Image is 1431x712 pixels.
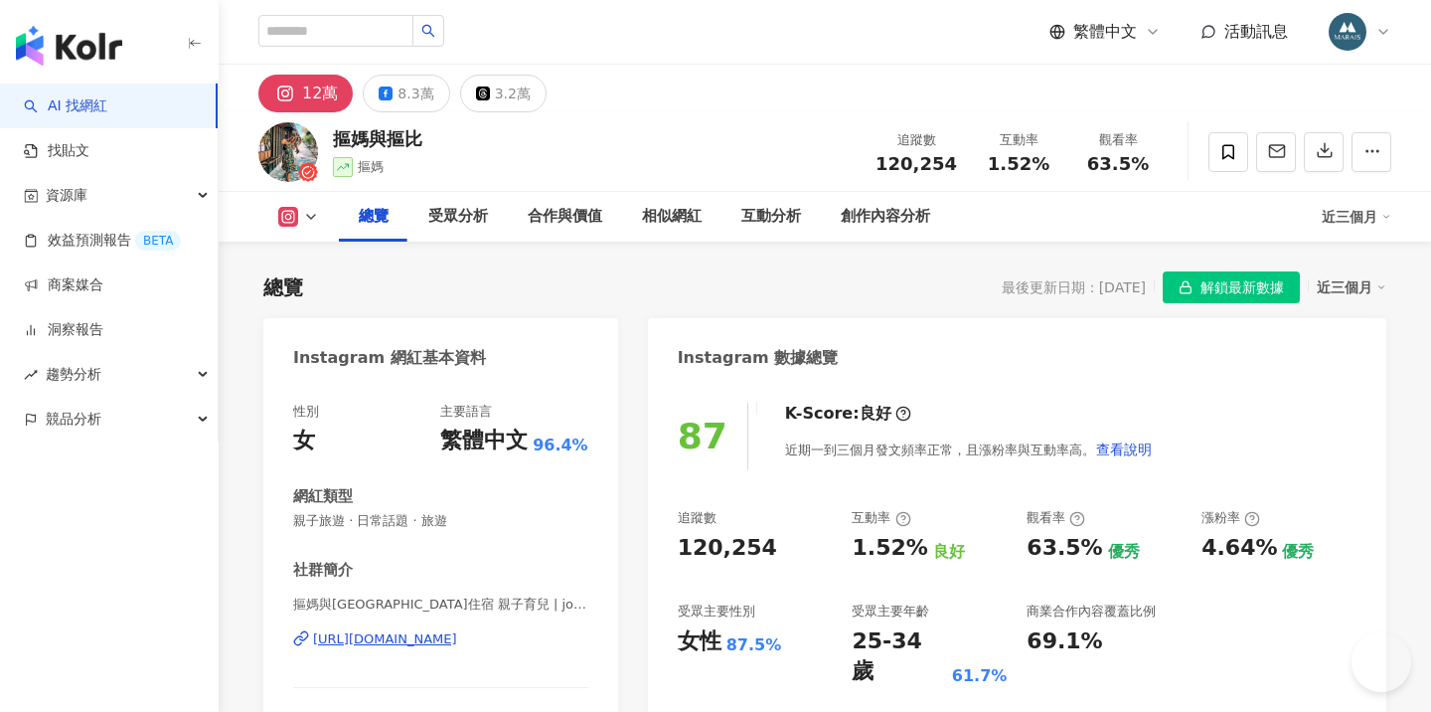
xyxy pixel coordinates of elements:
div: 繁體中文 [440,426,528,456]
div: 合作與價值 [528,205,602,229]
div: 近三個月 [1317,274,1386,300]
div: 近期一到三個月發文頻率正常，且漲粉率與互動率高。 [785,430,1153,469]
button: 12萬 [258,75,353,112]
div: [URL][DOMAIN_NAME] [313,630,457,648]
div: 互動率 [852,509,910,527]
a: searchAI 找網紅 [24,96,107,116]
span: 摳媽 [358,159,384,174]
img: logo [16,26,122,66]
span: 摳媽與[GEOGRAPHIC_DATA]住宿 親子育兒 | joecy_shie [293,596,588,614]
div: 主要語言 [440,403,492,421]
a: [URL][DOMAIN_NAME] [293,630,588,648]
div: 1.52% [852,533,927,564]
iframe: Help Scout Beacon - Open [1351,632,1411,692]
a: 找貼文 [24,141,89,161]
span: rise [24,368,38,382]
div: 12萬 [302,80,338,107]
div: 漲粉率 [1201,509,1260,527]
a: 商案媒合 [24,275,103,295]
div: 87.5% [726,634,782,656]
div: 女 [293,426,315,456]
div: 良好 [933,541,965,563]
span: search [421,24,435,38]
div: Instagram 網紅基本資料 [293,347,486,369]
img: KOL Avatar [258,122,318,182]
span: 親子旅遊 · 日常話題 · 旅遊 [293,512,588,530]
div: 社群簡介 [293,560,353,581]
div: 相似網紅 [642,205,702,229]
div: 最後更新日期：[DATE] [1002,279,1146,295]
div: 摳媽與摳比 [333,126,422,151]
div: 女性 [678,626,721,657]
div: 良好 [860,403,891,425]
div: 網紅類型 [293,486,353,507]
div: 4.64% [1201,533,1277,564]
a: 效益預測報告BETA [24,231,181,251]
span: 趨勢分析 [46,352,101,397]
span: 繁體中文 [1073,21,1137,43]
div: 優秀 [1282,541,1314,563]
div: 創作內容分析 [841,205,930,229]
span: 解鎖最新數據 [1200,272,1284,304]
button: 查看說明 [1095,430,1153,469]
div: 性別 [293,403,319,421]
a: 洞察報告 [24,320,103,340]
div: 追蹤數 [678,509,716,527]
img: 358735463_652854033541749_1509380869568117342_n.jpg [1329,13,1366,51]
div: Instagram 數據總覽 [678,347,839,369]
div: 25-34 歲 [852,626,946,688]
div: K-Score : [785,403,911,425]
div: 追蹤數 [875,130,957,150]
button: 3.2萬 [460,75,547,112]
div: 觀看率 [1080,130,1156,150]
span: 96.4% [533,435,588,456]
button: 8.3萬 [363,75,449,112]
span: 63.5% [1087,154,1149,174]
div: 受眾主要年齡 [852,603,929,621]
span: 資源庫 [46,173,87,218]
div: 3.2萬 [495,80,531,107]
div: 觀看率 [1027,509,1085,527]
span: 競品分析 [46,397,101,442]
div: 61.7% [952,665,1008,687]
button: 解鎖最新數據 [1163,271,1300,303]
span: 1.52% [988,154,1049,174]
div: 優秀 [1108,541,1140,563]
div: 近三個月 [1322,201,1391,233]
div: 120,254 [678,533,777,564]
div: 總覽 [359,205,389,229]
div: 互動率 [981,130,1056,150]
span: 查看說明 [1096,442,1152,457]
div: 受眾主要性別 [678,603,755,621]
span: 120,254 [875,153,957,174]
div: 63.5% [1027,533,1102,564]
div: 總覽 [263,273,303,301]
div: 互動分析 [741,205,801,229]
div: 87 [678,416,727,456]
div: 商業合作內容覆蓋比例 [1027,603,1156,621]
div: 69.1% [1027,626,1102,657]
span: 活動訊息 [1224,22,1288,41]
div: 8.3萬 [397,80,433,107]
div: 受眾分析 [428,205,488,229]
